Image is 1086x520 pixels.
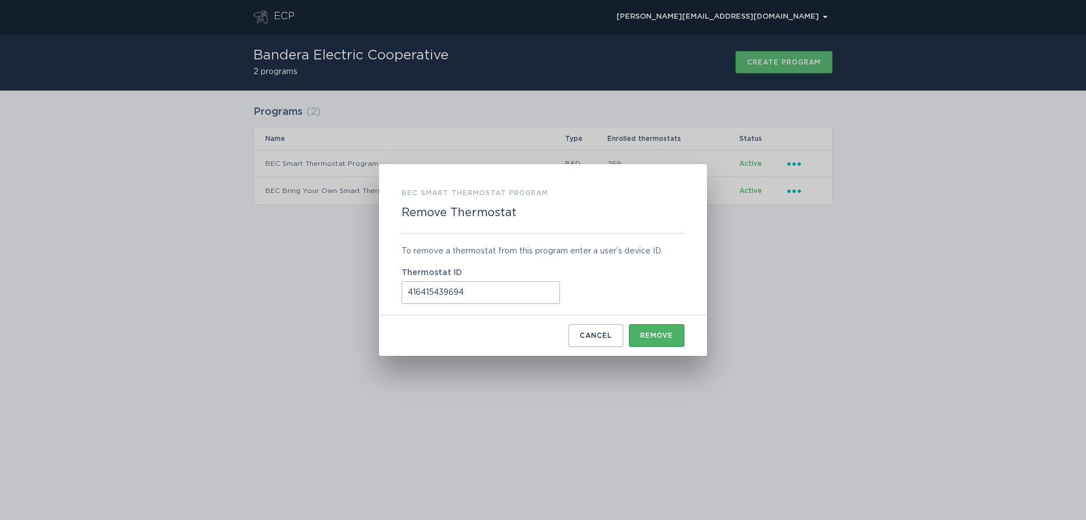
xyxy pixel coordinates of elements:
[629,324,684,347] button: Remove
[379,164,707,356] div: Remove Thermostat
[402,245,684,257] div: To remove a thermostat from this program enter a user’s device ID.
[402,187,548,199] h3: BEC Smart Thermostat Program
[402,269,684,277] label: Thermostat ID
[640,332,673,339] div: Remove
[568,324,623,347] button: Cancel
[580,332,612,339] div: Cancel
[402,281,560,304] input: Thermostat ID
[402,206,516,220] h2: Remove Thermostat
